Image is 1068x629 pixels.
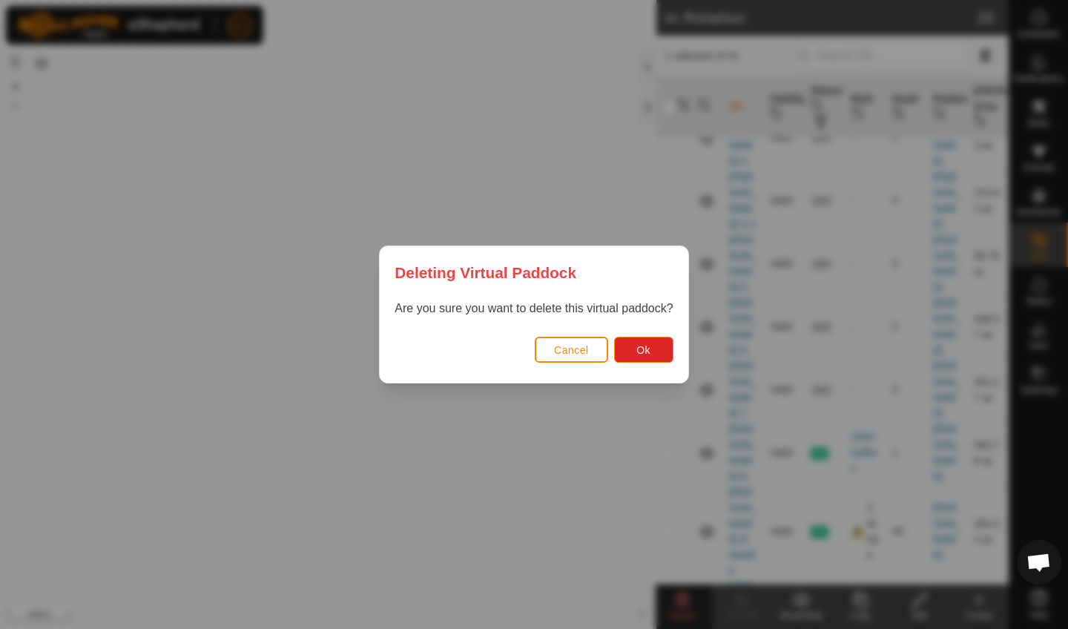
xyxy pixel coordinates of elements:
div: Open chat [1017,540,1061,584]
span: Cancel [554,344,589,356]
span: Ok [636,344,650,356]
span: Deleting Virtual Paddock [395,261,576,284]
button: Ok [614,337,673,363]
p: Are you sure you want to delete this virtual paddock? [395,300,673,317]
button: Cancel [535,337,608,363]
